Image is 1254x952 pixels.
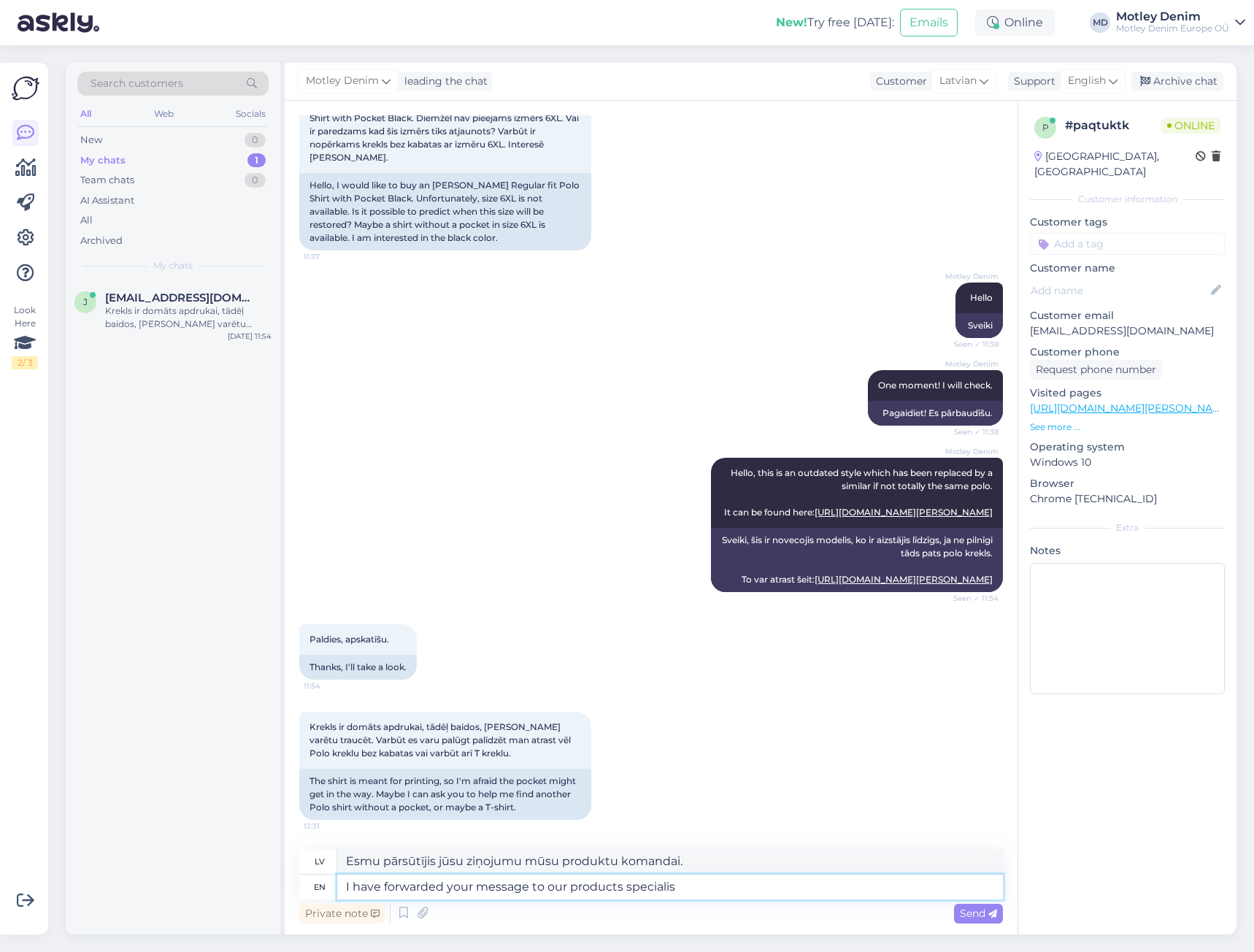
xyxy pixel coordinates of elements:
div: Sveiki, šis ir novecojis modelis, ko ir aizstājis līdzīgs, ja ne pilnīgi tāds pats polo krekls. T... [711,528,1003,592]
div: Support [1008,74,1055,89]
button: Emails [900,9,958,37]
span: Paldies, apskatīšu. [309,634,389,645]
div: Customer [870,74,927,89]
div: Web [151,104,177,123]
p: Customer phone [1030,345,1225,360]
div: Online [975,9,1055,36]
div: en [314,875,326,899]
input: Add a tag [1030,233,1225,255]
div: Request phone number [1030,360,1162,380]
span: English [1068,73,1106,89]
span: Hello [970,292,993,303]
span: 12:31 [304,821,358,832]
div: All [77,104,94,123]
div: 2 / 3 [12,356,38,369]
span: juris@apollo.lv [105,291,257,304]
div: Krekls ir domāts apdrukai, tādēļ baidos, [PERSON_NAME] varētu traucēt. Varbūt es varu palūgt palī... [105,304,272,331]
input: Add name [1031,283,1208,299]
div: Socials [233,104,269,123]
div: 1 [247,153,266,168]
div: 0 [245,133,266,147]
textarea: I have forwarded your message to our products specialis [337,875,1003,899]
div: leading the chat [399,74,488,89]
p: Browser [1030,476,1225,491]
div: Team chats [80,173,134,188]
p: Visited pages [1030,385,1225,401]
a: [URL][DOMAIN_NAME][PERSON_NAME] [1030,402,1231,415]
textarea: Esmu pārsūtījis jūsu ziņojumu mūsu produktu komandai. [337,849,1003,874]
div: Motley Denim [1116,11,1229,23]
p: See more ... [1030,421,1225,434]
div: My chats [80,153,126,168]
a: [URL][DOMAIN_NAME][PERSON_NAME] [815,507,993,518]
p: Windows 10 [1030,455,1225,470]
span: Send [960,907,997,920]
span: Motley Denim [306,73,379,89]
span: Seen ✓ 11:38 [944,339,999,350]
div: Pagaidiet! Es pārbaudīšu. [868,401,1003,426]
p: Notes [1030,543,1225,558]
a: Motley DenimMotley Denim Europe OÜ [1116,11,1245,34]
p: Customer tags [1030,215,1225,230]
span: Hello, this is an outdated style which has been replaced by a similar if not totally the same pol... [724,467,995,518]
span: Motley Denim [944,271,999,282]
div: # paqtuktk [1065,117,1161,134]
span: Seen ✓ 11:54 [944,593,999,604]
div: Customer information [1030,193,1225,206]
span: Online [1161,118,1220,134]
div: Archived [80,234,123,248]
span: Search customers [91,76,183,91]
span: Labdien, vēlos iegādāties [PERSON_NAME] Regular fit Polo Shirt with Pocket Black. Diemžēl nav pie... [309,99,581,163]
div: Archive chat [1131,72,1223,91]
p: Chrome [TECHNICAL_ID] [1030,491,1225,507]
span: Motley Denim [944,446,999,457]
div: Sveiki [955,313,1003,338]
span: One moment! I will check. [878,380,993,391]
div: Hello, I would like to buy an [PERSON_NAME] Regular fit Polo Shirt with Pocket Black. Unfortunate... [299,173,591,250]
div: Extra [1030,521,1225,534]
div: The shirt is meant for printing, so I'm afraid the pocket might get in the way. Maybe I can ask y... [299,769,591,820]
div: New [80,133,102,147]
a: [URL][DOMAIN_NAME][PERSON_NAME] [815,574,993,585]
p: [EMAIL_ADDRESS][DOMAIN_NAME] [1030,323,1225,339]
span: Motley Denim [944,358,999,369]
p: Customer name [1030,261,1225,276]
div: Look Here [12,304,38,369]
span: 11:37 [304,251,358,262]
p: Operating system [1030,439,1225,455]
div: All [80,213,93,228]
span: My chats [153,259,193,272]
div: Thanks, I'll take a look. [299,655,417,680]
div: lv [315,849,325,874]
p: Customer email [1030,308,1225,323]
div: [GEOGRAPHIC_DATA], [GEOGRAPHIC_DATA] [1034,149,1196,180]
div: Private note [299,904,385,924]
span: p [1042,122,1049,133]
div: Motley Denim Europe OÜ [1116,23,1229,34]
span: 11:54 [304,680,358,691]
span: Krekls ir domāts apdrukai, tādēļ baidos, [PERSON_NAME] varētu traucēt. Varbūt es varu palūgt palī... [309,721,573,759]
div: 0 [245,173,266,188]
img: Askly Logo [12,74,39,102]
div: [DATE] 11:54 [228,331,272,342]
div: MD [1090,12,1110,33]
span: Latvian [939,73,977,89]
span: j [83,296,88,307]
div: Try free [DATE]: [776,14,894,31]
b: New! [776,15,807,29]
span: Seen ✓ 11:38 [944,426,999,437]
div: AI Assistant [80,193,134,208]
